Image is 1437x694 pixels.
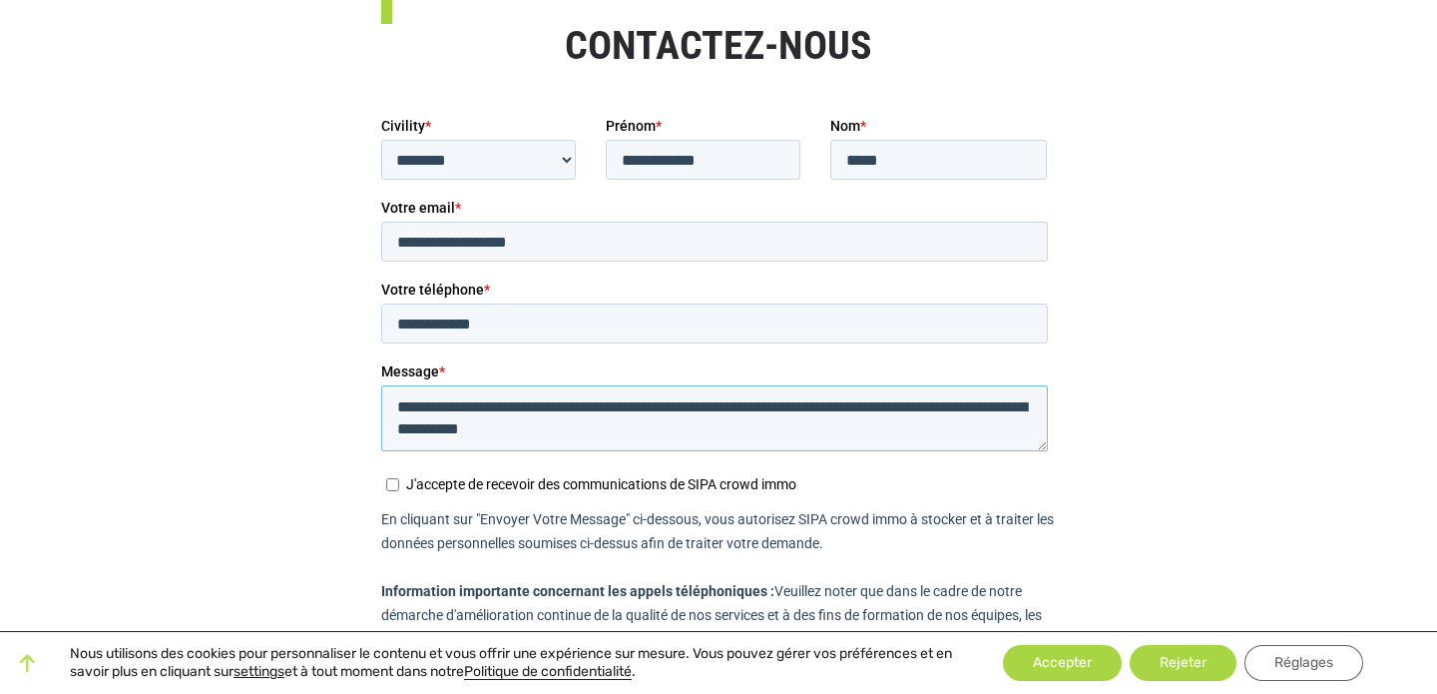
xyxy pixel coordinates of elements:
button: settings [234,663,284,681]
div: Widget de chat [1337,598,1437,694]
button: Accepter [1003,645,1122,681]
button: Rejeter [1130,645,1236,681]
h1: CONTACTEZ-NOUS [381,24,1056,68]
iframe: Chat Widget [1337,598,1437,694]
button: Réglages [1244,645,1363,681]
p: Nous utilisons des cookies pour personnaliser le contenu et vous offrir une expérience sur mesure... [70,645,956,681]
a: Politique de confidentialité [464,663,632,680]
